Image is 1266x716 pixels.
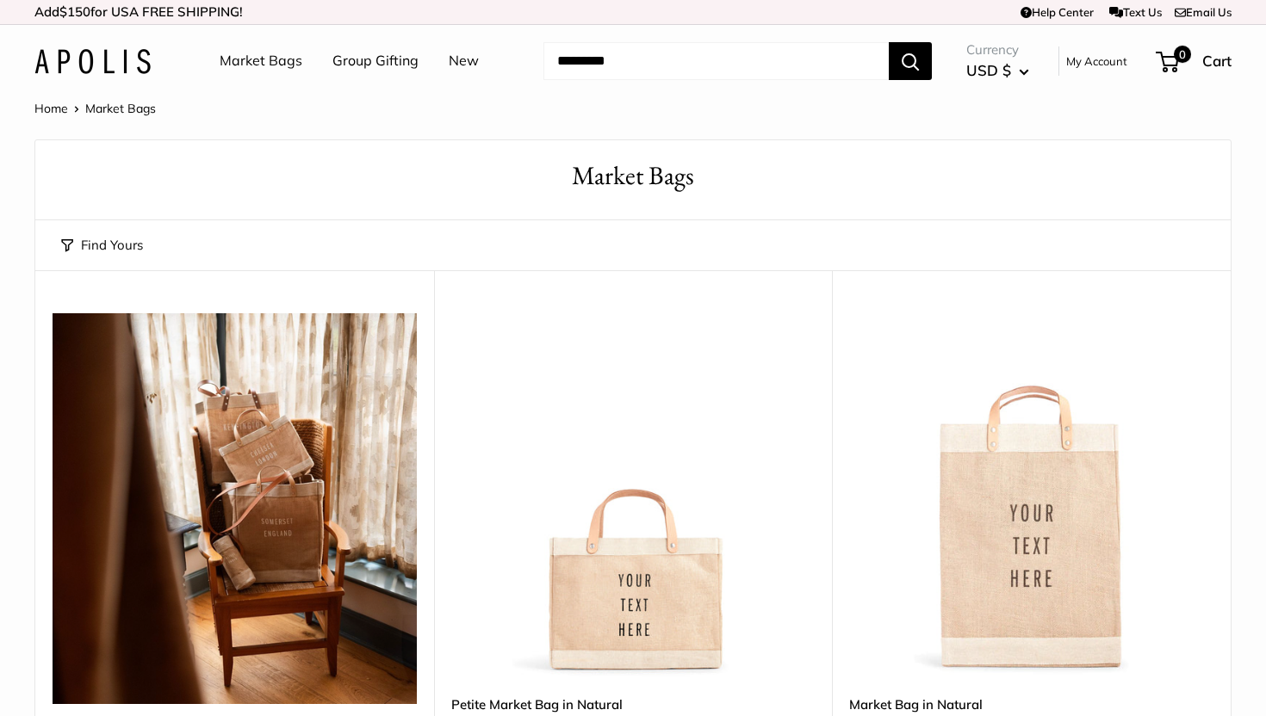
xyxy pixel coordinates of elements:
span: Currency [966,38,1029,62]
a: My Account [1066,51,1127,71]
button: Search [889,42,932,80]
a: 0 Cart [1157,47,1232,75]
a: Petite Market Bag in Natural [451,694,816,714]
a: Email Us [1175,5,1232,19]
nav: Breadcrumb [34,97,156,120]
span: Market Bags [85,101,156,116]
a: Text Us [1109,5,1162,19]
a: Market Bag in NaturalMarket Bag in Natural [849,313,1213,677]
img: Petite Market Bag in Natural [451,313,816,677]
a: Market Bag in Natural [849,694,1213,714]
a: Home [34,101,68,116]
span: 0 [1174,46,1191,63]
span: Cart [1202,52,1232,70]
a: Market Bags [220,48,302,74]
button: USD $ [966,57,1029,84]
img: Market Bag in Natural [849,313,1213,677]
img: Apolis [34,49,151,74]
span: $150 [59,3,90,20]
img: Our latest collection comes to life at UK's Estelle Manor, where winter mornings glow and the hol... [53,313,417,704]
a: New [449,48,479,74]
h1: Market Bags [61,157,1205,194]
button: Find Yours [61,233,143,257]
a: Group Gifting [332,48,419,74]
a: Petite Market Bag in NaturalPetite Market Bag in Natural [451,313,816,677]
input: Search... [543,42,889,80]
a: Help Center [1021,5,1094,19]
span: USD $ [966,61,1011,79]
